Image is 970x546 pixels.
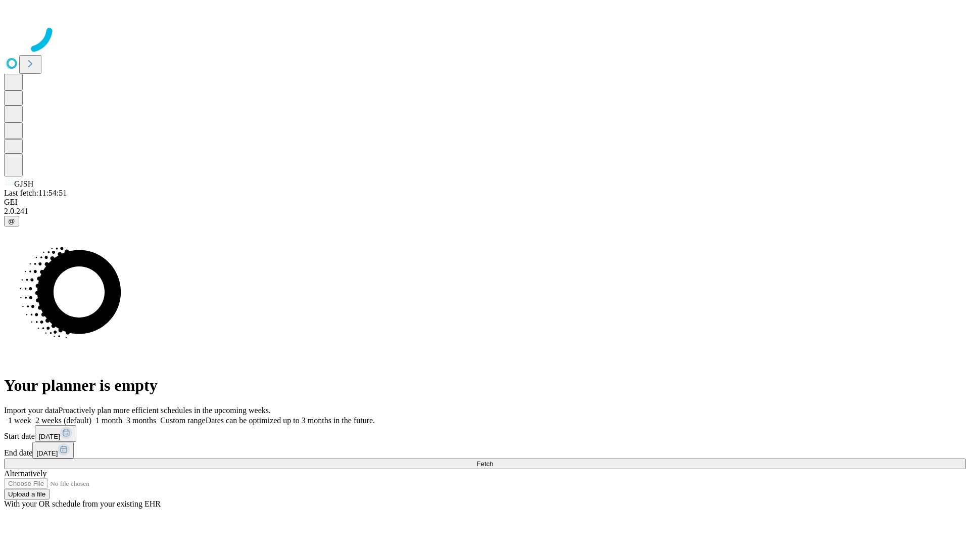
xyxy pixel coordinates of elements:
[4,189,67,197] span: Last fetch: 11:54:51
[4,376,966,395] h1: Your planner is empty
[14,179,33,188] span: GJSH
[4,198,966,207] div: GEI
[476,460,493,468] span: Fetch
[95,416,122,425] span: 1 month
[126,416,156,425] span: 3 months
[4,459,966,469] button: Fetch
[4,469,46,478] span: Alternatively
[8,217,15,225] span: @
[4,406,59,415] span: Import your data
[39,433,60,440] span: [DATE]
[4,207,966,216] div: 2.0.241
[4,442,966,459] div: End date
[35,425,76,442] button: [DATE]
[4,425,966,442] div: Start date
[36,449,58,457] span: [DATE]
[35,416,91,425] span: 2 weeks (default)
[59,406,271,415] span: Proactively plan more efficient schedules in the upcoming weeks.
[206,416,375,425] span: Dates can be optimized up to 3 months in the future.
[4,499,161,508] span: With your OR schedule from your existing EHR
[8,416,31,425] span: 1 week
[4,489,50,499] button: Upload a file
[32,442,74,459] button: [DATE]
[4,216,19,226] button: @
[160,416,205,425] span: Custom range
